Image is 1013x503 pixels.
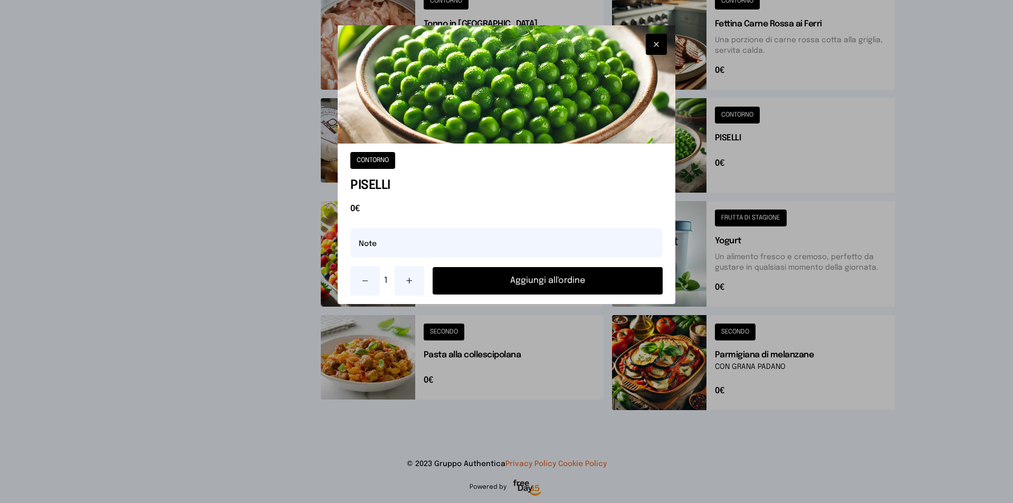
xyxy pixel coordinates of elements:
[433,267,663,295] button: Aggiungi all'ordine
[350,203,663,215] span: 0€
[350,152,395,169] button: CONTORNO
[350,177,663,194] h1: PISELLI
[384,274,390,287] span: 1
[338,25,675,144] img: PISELLI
